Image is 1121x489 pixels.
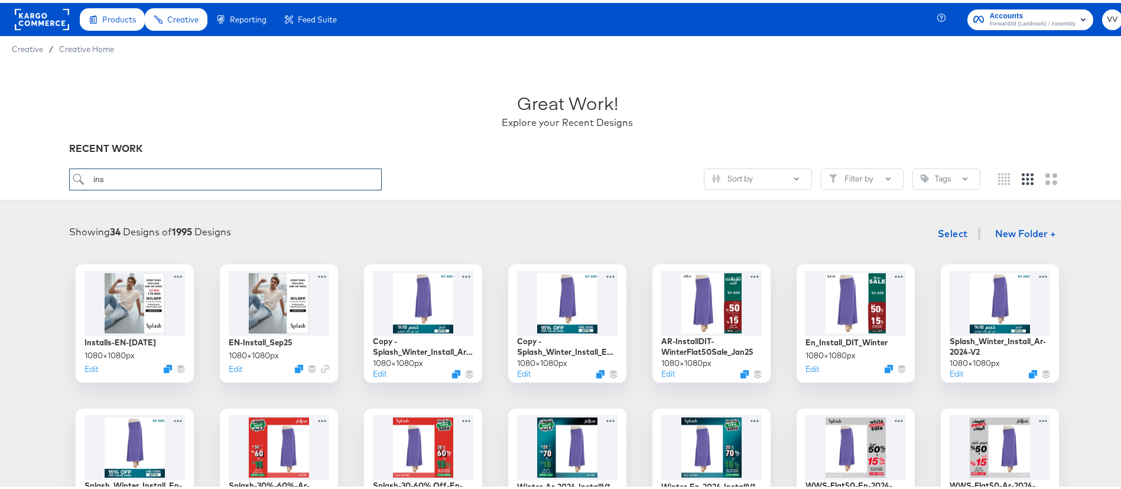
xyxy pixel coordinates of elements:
svg: Link [321,362,329,370]
svg: Duplicate [1029,367,1037,375]
div: Installs-EN-[DATE] [85,334,156,345]
div: En_Install_DIT_Winter1080×1080pxEditDuplicate [797,261,915,380]
div: Copy - Splash_Winter_Install_En-2024-V2 [517,333,618,355]
span: / [43,41,59,51]
div: RECENT WORK [69,139,1066,153]
button: FilterFilter by [821,166,904,187]
svg: Duplicate [740,367,749,375]
span: Feed Suite [298,12,337,21]
button: TagTags [912,166,980,187]
button: Edit [373,365,386,377]
span: Products [102,12,136,21]
span: Creative [167,12,199,21]
svg: Tag [921,171,929,180]
div: Great Work! [517,88,618,113]
span: Creative [12,41,43,51]
svg: Large grid [1045,170,1057,182]
button: Edit [229,361,242,372]
div: 1080 × 1080 px [517,355,567,366]
button: Edit [950,365,963,377]
div: 1080 × 1080 px [373,355,423,366]
svg: Sliders [712,171,720,180]
button: AccountsForward3d (Landmark) / Assembly [967,7,1093,27]
span: Forward3d (Landmark) / Assembly [990,17,1075,26]
div: Installs-EN-[DATE]1080×1080pxEditDuplicate [76,261,194,380]
svg: Duplicate [164,362,172,370]
span: Select [938,222,968,239]
div: 1080 × 1080 px [85,347,135,358]
span: Accounts [990,7,1075,20]
button: Select [933,219,973,242]
button: Edit [805,361,819,372]
strong: 34 [110,223,121,235]
svg: Duplicate [295,362,303,370]
div: EN-Install_Sep25 [229,334,293,345]
div: Showing Designs of Designs [69,222,231,236]
div: Splash_Winter_Install_Ar-2024-V21080×1080pxEditDuplicate [941,261,1059,380]
button: New Folder + [985,221,1066,243]
div: AR-InstallDIT-WinterFlat50Sale_Jan251080×1080pxEditDuplicate [652,261,771,380]
div: 1080 × 1080 px [950,355,1000,366]
button: Edit [517,365,531,377]
div: Copy - Splash_Winter_Install_En-2024-V21080×1080pxEditDuplicate [508,261,626,380]
div: 1080 × 1080 px [661,355,711,366]
div: AR-InstallDIT-WinterFlat50Sale_Jan25 [661,333,762,355]
div: 1080 × 1080 px [229,347,279,358]
svg: Filter [829,171,837,180]
div: En_Install_DIT_Winter [805,334,888,345]
svg: Duplicate [885,362,893,370]
button: SlidersSort by [704,166,812,187]
div: Explore your Recent Designs [502,113,633,127]
span: Reporting [230,12,267,21]
div: 1080 × 1080 px [805,347,856,358]
div: Copy - Splash_Winter_Install_Ar-2024-V2 [373,333,473,355]
input: Search for a design [69,166,382,187]
div: EN-Install_Sep251080×1080pxEditDuplicate [220,261,338,380]
svg: Medium grid [1022,170,1034,182]
svg: Duplicate [596,367,605,375]
strong: 1995 [172,223,192,235]
svg: Small grid [998,170,1010,182]
button: Edit [661,365,675,377]
div: Splash_Winter_Install_Ar-2024-V2 [950,333,1050,355]
svg: Duplicate [452,367,460,375]
a: Creative Home [59,41,114,51]
span: VV [1107,10,1118,24]
button: Edit [85,361,98,372]
div: Copy - Splash_Winter_Install_Ar-2024-V21080×1080pxEditDuplicate [364,261,482,380]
